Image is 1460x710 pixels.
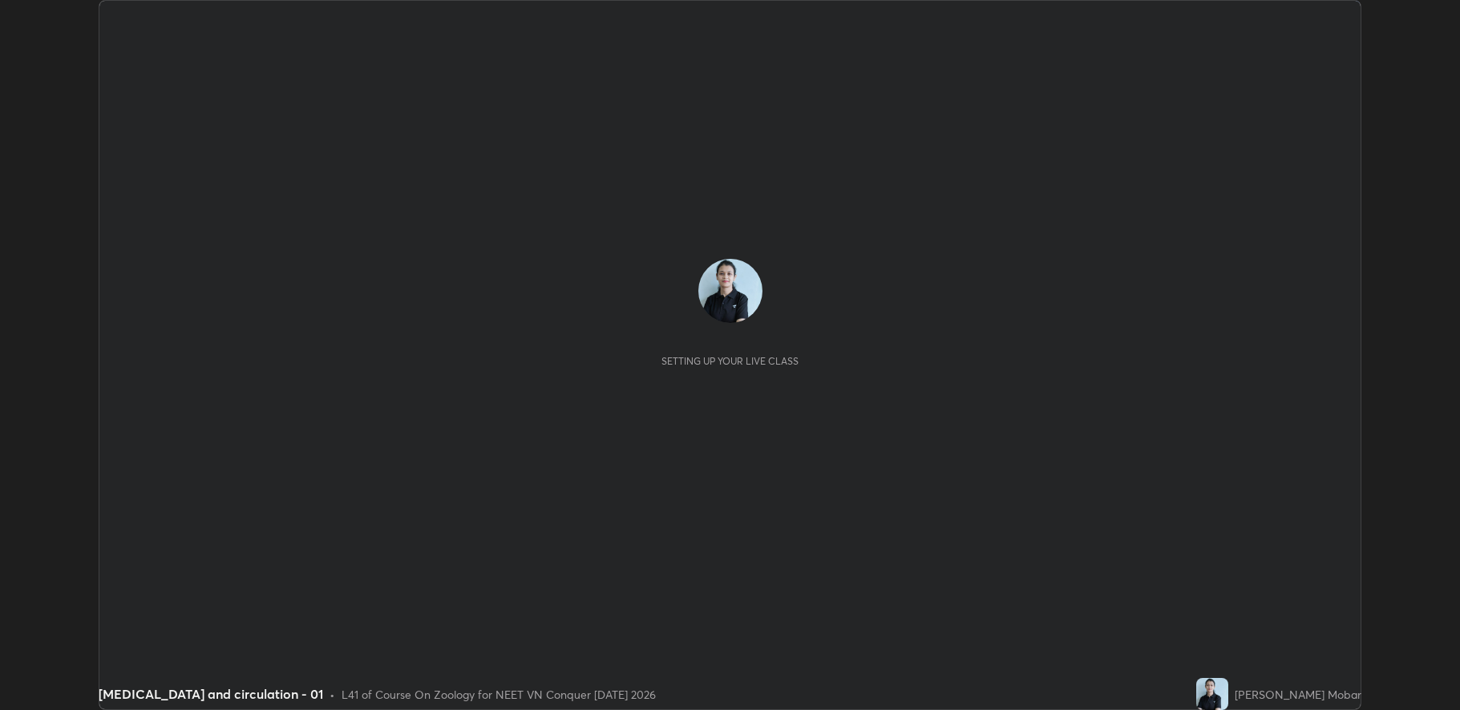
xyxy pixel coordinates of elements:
[1235,686,1361,703] div: [PERSON_NAME] Mobar
[330,686,335,703] div: •
[99,684,323,704] div: [MEDICAL_DATA] and circulation - 01
[698,259,762,323] img: f9e8998792e74df79d03c3560c669755.jpg
[661,355,799,367] div: Setting up your live class
[1196,678,1228,710] img: f9e8998792e74df79d03c3560c669755.jpg
[342,686,656,703] div: L41 of Course On Zoology for NEET VN Conquer [DATE] 2026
